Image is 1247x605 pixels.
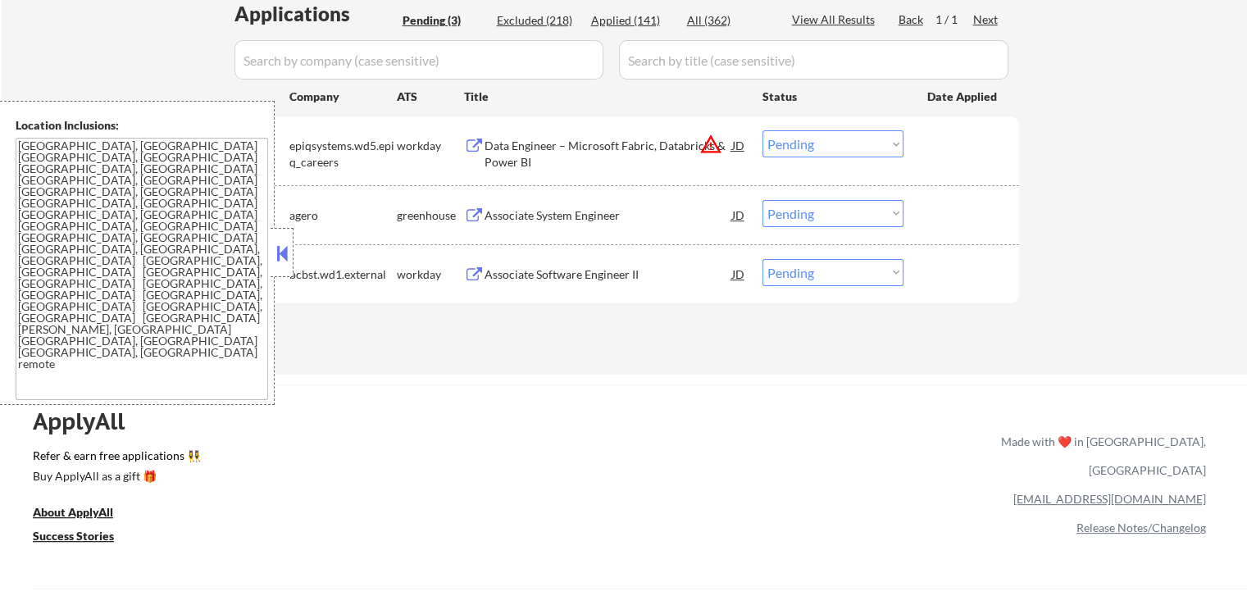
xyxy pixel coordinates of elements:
[792,11,880,28] div: View All Results
[899,11,925,28] div: Back
[289,89,397,105] div: Company
[33,527,136,548] a: Success Stories
[730,130,747,160] div: JD
[927,89,999,105] div: Date Applied
[33,467,197,488] a: Buy ApplyAll as a gift 🎁
[397,266,464,283] div: workday
[33,471,197,482] div: Buy ApplyAll as a gift 🎁
[33,503,136,524] a: About ApplyAll
[485,207,732,224] div: Associate System Engineer
[289,138,397,170] div: epiqsystems.wd5.epiq_careers
[464,89,747,105] div: Title
[687,12,769,29] div: All (362)
[973,11,999,28] div: Next
[591,12,673,29] div: Applied (141)
[33,529,114,543] u: Success Stories
[485,138,732,170] div: Data Engineer – Microsoft Fabric, Databricks & Power BI
[289,207,397,224] div: agero
[33,407,143,435] div: ApplyAll
[497,12,579,29] div: Excluded (218)
[762,81,903,111] div: Status
[289,266,397,283] div: bcbst.wd1.external
[234,40,603,80] input: Search by company (case sensitive)
[994,427,1206,484] div: Made with ❤️ in [GEOGRAPHIC_DATA], [GEOGRAPHIC_DATA]
[234,4,397,24] div: Applications
[16,117,268,134] div: Location Inclusions:
[935,11,973,28] div: 1 / 1
[1076,521,1206,534] a: Release Notes/Changelog
[397,138,464,154] div: workday
[397,89,464,105] div: ATS
[699,133,722,156] button: warning_amber
[730,259,747,289] div: JD
[33,450,658,467] a: Refer & earn free applications 👯‍♀️
[403,12,485,29] div: Pending (3)
[485,266,732,283] div: Associate Software Engineer II
[33,505,113,519] u: About ApplyAll
[619,40,1008,80] input: Search by title (case sensitive)
[1013,492,1206,506] a: [EMAIL_ADDRESS][DOMAIN_NAME]
[730,200,747,230] div: JD
[397,207,464,224] div: greenhouse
